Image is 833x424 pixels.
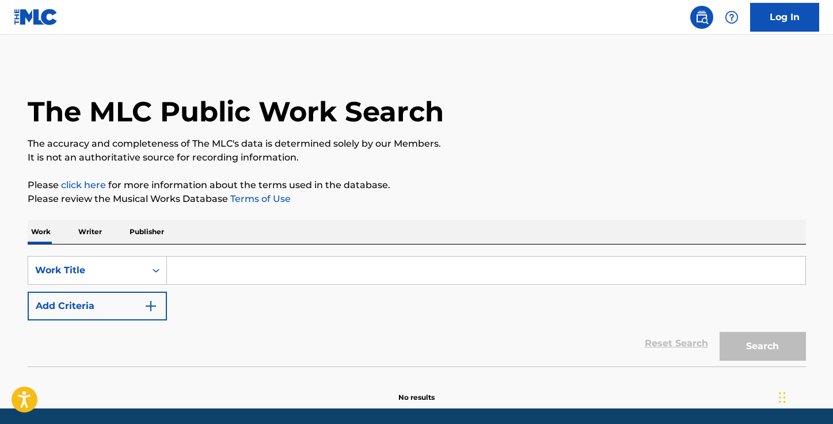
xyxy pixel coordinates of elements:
[28,292,167,320] button: Add Criteria
[126,220,168,244] p: Publisher
[398,379,435,403] p: No results
[35,263,139,277] div: Work Title
[720,6,743,29] div: Help
[28,256,806,366] form: Search Form
[28,178,806,192] p: Please for more information about the terms used in the database.
[750,3,819,32] a: Log In
[28,137,806,151] p: The accuracy and completeness of The MLC's data is determined solely by our Members.
[725,10,739,24] img: help
[28,151,806,165] p: It is not an authoritative source for recording information.
[775,369,833,424] iframe: Chat Widget
[690,6,713,29] a: Public Search
[75,220,105,244] p: Writer
[144,299,158,313] img: 9d2ae6d4665cec9f34b9.svg
[28,220,54,244] p: Work
[14,9,58,25] img: MLC Logo
[28,94,444,129] h1: The MLC Public Work Search
[61,179,106,190] a: click here
[779,380,786,415] div: Drag
[28,192,806,206] p: Please review the Musical Works Database
[695,10,709,24] img: search
[228,193,291,204] a: Terms of Use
